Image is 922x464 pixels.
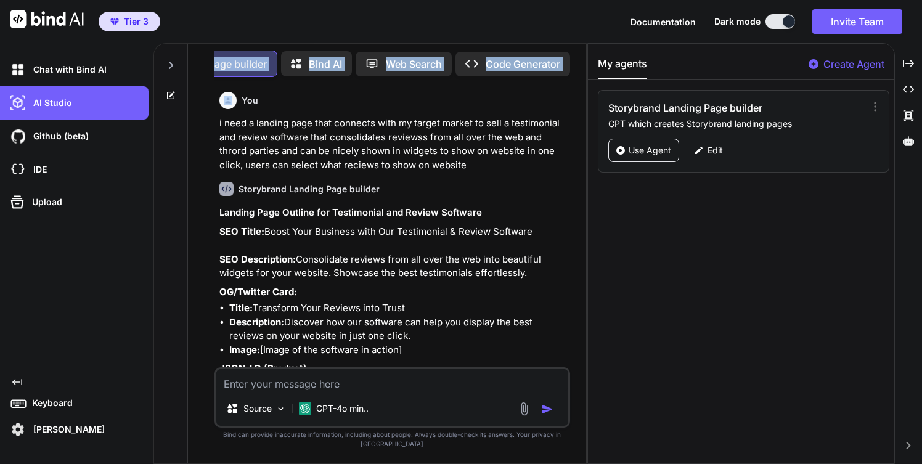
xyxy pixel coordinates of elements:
[630,15,696,28] button: Documentation
[242,94,258,107] h6: You
[229,315,568,343] li: Discover how our software can help you display the best reviews on your website in just one click.
[229,301,568,315] li: Transform Your Reviews into Trust
[219,226,264,237] strong: SEO Title:
[10,10,84,28] img: Bind AI
[229,302,253,314] strong: Title:
[28,163,47,176] p: IDE
[7,59,28,80] img: darkChat
[812,9,902,34] button: Invite Team
[219,206,568,220] h3: Landing Page Outline for Testimonial and Review Software
[608,118,868,130] p: GPT which creates Storybrand landing pages
[239,183,380,195] h6: Storybrand Landing Page builder
[517,402,531,416] img: attachment
[630,17,696,27] span: Documentation
[28,423,105,436] p: [PERSON_NAME]
[27,397,73,409] p: Keyboard
[708,144,723,157] p: Edit
[299,402,311,415] img: GPT-4o mini
[316,402,369,415] p: GPT-4o min..
[7,159,28,180] img: cloudideIcon
[486,57,560,71] p: Code Generator
[110,18,119,25] img: premium
[629,144,671,157] p: Use Agent
[243,402,272,415] p: Source
[219,225,568,280] p: Boost Your Business with Our Testimonial & Review Software Consolidate reviews from all over the ...
[541,403,553,415] img: icon
[386,57,442,71] p: Web Search
[27,196,62,208] p: Upload
[28,130,89,142] p: Github (beta)
[714,15,761,28] span: Dark mode
[219,286,297,298] strong: OG/Twitter Card:
[28,63,107,76] p: Chat with Bind AI
[309,57,342,71] p: Bind AI
[229,344,260,356] strong: Image:
[7,92,28,113] img: darkAi-studio
[229,316,284,328] strong: Description:
[124,15,149,28] span: Tier 3
[823,57,884,71] p: Create Agent
[229,343,568,357] li: [Image of the software in action]
[598,56,647,79] button: My agents
[219,253,296,265] strong: SEO Description:
[7,126,28,147] img: githubDark
[214,430,570,449] p: Bind can provide inaccurate information, including about people. Always double-check its answers....
[28,97,72,109] p: AI Studio
[219,116,568,172] p: i need a landing page that connects with my target market to sell a testimonial and review softwa...
[219,362,310,374] strong: JSON-LD (Product):
[7,419,28,440] img: settings
[275,404,286,414] img: Pick Models
[608,100,789,115] h3: Storybrand Landing Page builder
[99,12,160,31] button: premiumTier 3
